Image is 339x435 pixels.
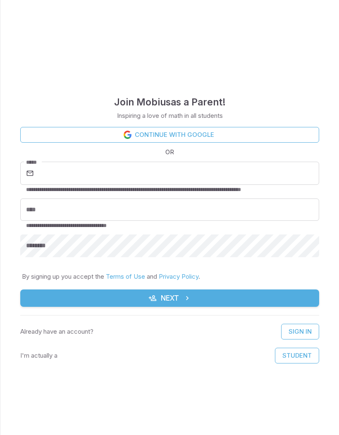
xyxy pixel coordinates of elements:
span: OR [163,148,176,157]
a: Privacy Policy [159,272,198,280]
h4: Join Mobius as a Parent ! [114,95,226,110]
p: By signing up you accept the and . [22,272,318,281]
a: Sign In [281,324,319,339]
button: Next [20,289,319,307]
a: Continue with Google [20,127,319,143]
p: I'm actually a [20,351,57,360]
a: Terms of Use [106,272,145,280]
button: Student [275,348,319,363]
p: Inspiring a love of math in all students [117,111,223,120]
p: Already have an account? [20,327,93,336]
